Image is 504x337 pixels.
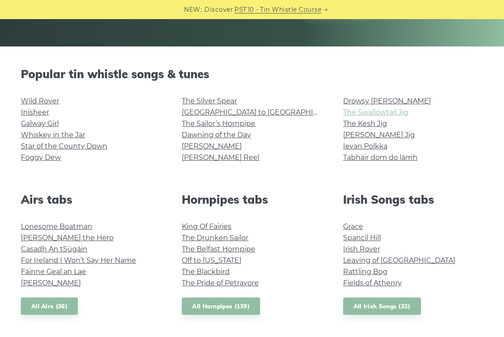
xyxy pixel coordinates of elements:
[21,245,87,253] a: Casadh An tSúgáin
[343,108,408,116] a: The Swallowtail Jig
[343,222,363,231] a: Grace
[21,108,49,116] a: Inisheer
[182,153,259,162] a: [PERSON_NAME] Reel
[182,222,231,231] a: King Of Fairies
[182,268,230,276] a: The Blackbird
[343,153,417,162] a: Tabhair dom do lámh
[182,119,255,128] a: The Sailor’s Hornpipe
[182,297,260,315] a: All Hornpipes (139)
[21,131,85,139] a: Whiskey in the Jar
[21,119,59,128] a: Galway Girl
[182,131,251,139] a: Dawning of the Day
[21,97,59,105] a: Wild Rover
[343,234,381,242] a: Spancil Hill
[21,142,107,150] a: Star of the County Down
[182,142,242,150] a: [PERSON_NAME]
[234,5,321,15] a: PST10 - Tin Whistle Course
[21,153,61,162] a: Foggy Dew
[21,67,483,81] h2: Popular tin whistle songs & tunes
[21,222,92,231] a: Lonesome Boatman
[182,256,241,264] a: Off to [US_STATE]
[343,245,380,253] a: Irish Rover
[182,279,259,287] a: The Pride of Petravore
[343,193,483,206] h2: Irish Songs tabs
[343,279,402,287] a: Fields of Athenry
[21,193,161,206] h2: Airs tabs
[343,256,455,264] a: Leaving of [GEOGRAPHIC_DATA]
[182,97,237,105] a: The Silver Spear
[182,234,248,242] a: The Drunken Sailor
[343,142,387,150] a: Ievan Polkka
[21,234,113,242] a: [PERSON_NAME] the Hero
[343,297,421,315] a: All Irish Songs (32)
[182,245,255,253] a: The Belfast Hornpipe
[182,193,322,206] h2: Hornpipes tabs
[343,97,431,105] a: Drowsy [PERSON_NAME]
[343,119,387,128] a: The Kesh Jig
[343,131,415,139] a: [PERSON_NAME] Jig
[343,268,387,276] a: Rattling Bog
[184,5,202,15] span: NEW:
[21,256,136,264] a: For Ireland I Won’t Say Her Name
[21,297,78,315] a: All Airs (36)
[21,268,86,276] a: Fáinne Geal an Lae
[21,279,81,287] a: [PERSON_NAME]
[204,5,233,15] span: Discover
[182,108,342,116] a: [GEOGRAPHIC_DATA] to [GEOGRAPHIC_DATA]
